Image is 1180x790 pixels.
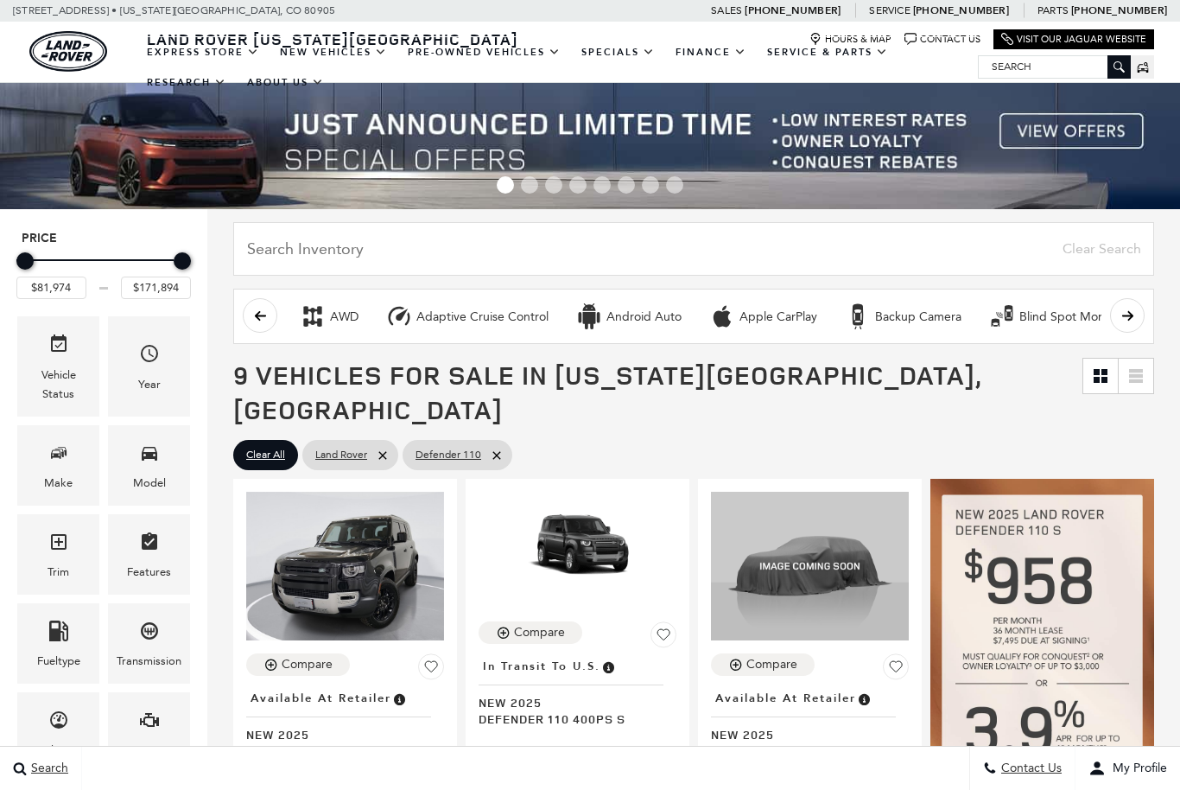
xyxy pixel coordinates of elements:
input: Maximum [121,277,191,299]
a: EXPRESS STORE [136,37,270,67]
div: YearYear [108,316,190,416]
input: Minimum [16,277,86,299]
span: Transmission [139,616,160,652]
span: Service [869,4,910,16]
span: My Profile [1106,761,1167,776]
h5: Price [22,231,186,246]
div: Compare [514,625,565,640]
span: Defender 110 [416,444,481,466]
div: Make [44,474,73,493]
a: [STREET_ADDRESS] • [US_STATE][GEOGRAPHIC_DATA], CO 80905 [13,4,335,16]
button: Android AutoAndroid Auto [567,298,691,334]
div: ModelModel [108,425,190,506]
div: Trim [48,563,69,582]
span: Engine [139,705,160,741]
div: Mileage [38,741,79,760]
span: New 2025 [711,726,896,742]
span: Go to slide 5 [593,176,611,194]
div: Adaptive Cruise Control [416,309,549,325]
a: [PHONE_NUMBER] [745,3,841,17]
img: 2025 LAND ROVER Defender 110 400PS S [479,492,676,603]
div: Backup Camera [845,303,871,329]
a: Available at RetailerNew 2025Defender 110 S [246,686,444,759]
div: Model [133,474,166,493]
div: EngineEngine [108,692,190,773]
span: Search [27,761,68,776]
a: Pre-Owned Vehicles [397,37,571,67]
div: Backup Camera [875,309,961,325]
span: New 2025 [246,726,431,742]
button: Blind Spot MonitorBlind Spot Monitor [980,298,1132,334]
span: 9 Vehicles for Sale in [US_STATE][GEOGRAPHIC_DATA], [GEOGRAPHIC_DATA] [233,357,981,427]
button: Save Vehicle [650,621,676,654]
button: Open user profile menu [1075,747,1180,790]
img: 2025 LAND ROVER Defender 110 S [711,492,909,640]
div: Android Auto [606,309,682,325]
button: AWDAWD [290,298,368,334]
a: Contact Us [904,33,980,46]
span: Available at Retailer [715,689,856,708]
a: [PHONE_NUMBER] [1071,3,1167,17]
button: Compare Vehicle [711,653,815,676]
span: Go to slide 2 [521,176,538,194]
a: New Vehicles [270,37,397,67]
div: MakeMake [17,425,99,506]
button: Compare Vehicle [246,653,350,676]
a: land-rover [29,31,107,72]
span: Defender 110 400PS S [479,710,663,727]
div: Transmission [117,652,181,671]
div: Vehicle Status [30,366,86,404]
a: [PHONE_NUMBER] [913,3,1009,17]
a: Hours & Map [809,33,891,46]
div: AWD [330,309,358,325]
span: New 2025 [479,694,663,710]
span: Mileage [48,705,69,741]
button: Apple CarPlayApple CarPlay [700,298,827,334]
button: Save Vehicle [883,653,909,686]
span: Vehicle has shipped from factory of origin. Estimated time of delivery to Retailer is on average ... [600,657,616,676]
span: Parts [1037,4,1069,16]
a: Available at RetailerNew 2025Defender 110 S [711,686,909,759]
span: Model [139,438,160,474]
span: Land Rover [US_STATE][GEOGRAPHIC_DATA] [147,29,518,49]
div: Apple CarPlay [739,309,817,325]
span: Defender 110 S [711,742,896,759]
span: Go to slide 8 [666,176,683,194]
nav: Main Navigation [136,37,978,98]
span: Go to slide 6 [618,176,635,194]
div: Android Auto [576,303,602,329]
div: MileageMileage [17,692,99,773]
div: Features [127,563,171,582]
div: VehicleVehicle Status [17,316,99,416]
a: Specials [571,37,665,67]
div: Minimum Price [16,252,34,270]
a: Visit Our Jaguar Website [1001,33,1146,46]
a: Land Rover [US_STATE][GEOGRAPHIC_DATA] [136,29,529,49]
button: scroll right [1110,298,1145,333]
div: Engine [132,741,167,760]
span: Make [48,438,69,474]
img: 2025 LAND ROVER Defender 110 S [246,492,444,640]
span: Go to slide 1 [497,176,514,194]
a: Research [136,67,237,98]
input: Search Inventory [233,222,1154,276]
span: Fueltype [48,616,69,652]
div: FeaturesFeatures [108,514,190,595]
button: scroll left [243,298,277,333]
a: Finance [665,37,757,67]
span: Vehicle is in stock and ready for immediate delivery. Due to demand, availability is subject to c... [391,689,407,708]
div: Fueltype [37,652,80,671]
div: Year [138,375,161,394]
span: Sales [711,4,742,16]
button: Adaptive Cruise ControlAdaptive Cruise Control [377,298,558,334]
span: Go to slide 3 [545,176,562,194]
span: In Transit to U.S. [483,657,600,676]
span: Contact Us [997,761,1062,776]
span: Go to slide 7 [642,176,659,194]
span: Go to slide 4 [569,176,587,194]
div: AWD [300,303,326,329]
img: Land Rover [29,31,107,72]
div: Blind Spot Monitor [1019,309,1123,325]
button: Save Vehicle [418,653,444,686]
div: Compare [746,657,797,672]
